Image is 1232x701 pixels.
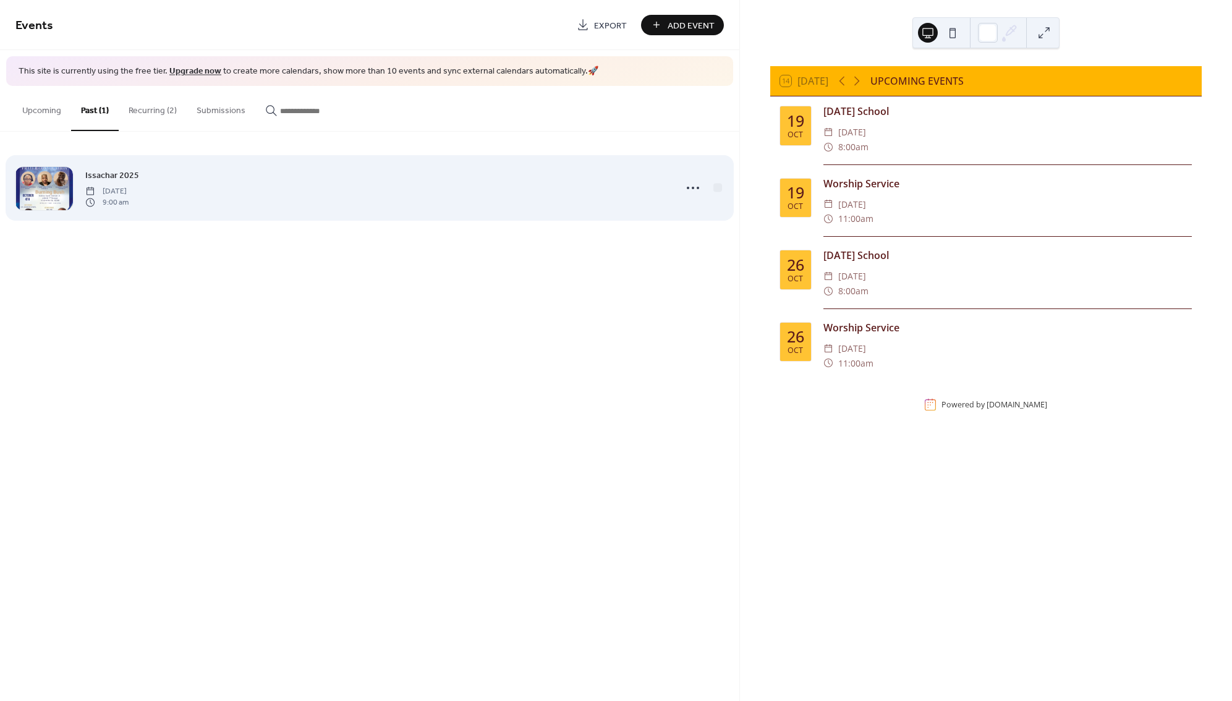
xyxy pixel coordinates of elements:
div: [DATE] School [823,248,1192,263]
span: [DATE] [838,341,866,356]
div: Worship Service [823,176,1192,191]
span: 8:00am [838,140,869,155]
div: Oct [788,275,803,283]
span: Issachar 2025 [85,169,139,182]
div: 19 [787,185,804,200]
button: Submissions [187,86,255,130]
div: Powered by [941,399,1047,410]
div: Oct [788,203,803,211]
span: [DATE] [85,185,129,197]
div: ​ [823,341,833,356]
span: Events [15,14,53,38]
button: Upcoming [12,86,71,130]
button: Past (1) [71,86,119,131]
button: Add Event [641,15,724,35]
div: UPCOMING EVENTS [870,74,964,88]
a: [DOMAIN_NAME] [987,399,1047,410]
span: This site is currently using the free tier. to create more calendars, show more than 10 events an... [19,66,598,78]
a: Upgrade now [169,63,221,80]
button: Recurring (2) [119,86,187,130]
span: 8:00am [838,284,869,299]
div: ​ [823,125,833,140]
span: 9:00 am [85,197,129,208]
div: 26 [787,257,804,273]
span: [DATE] [838,197,866,212]
div: ​ [823,269,833,284]
span: Add Event [668,19,715,32]
span: Export [594,19,627,32]
span: 11:00am [838,356,873,371]
div: ​ [823,211,833,226]
div: ​ [823,197,833,212]
div: 26 [787,329,804,344]
div: Oct [788,347,803,355]
div: 19 [787,113,804,129]
div: Worship Service [823,320,1192,335]
div: ​ [823,356,833,371]
div: ​ [823,140,833,155]
a: Issachar 2025 [85,168,139,182]
span: 11:00am [838,211,873,226]
span: [DATE] [838,125,866,140]
div: ​ [823,284,833,299]
a: Export [567,15,636,35]
div: [DATE] School [823,104,1192,119]
div: Oct [788,131,803,139]
span: [DATE] [838,269,866,284]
